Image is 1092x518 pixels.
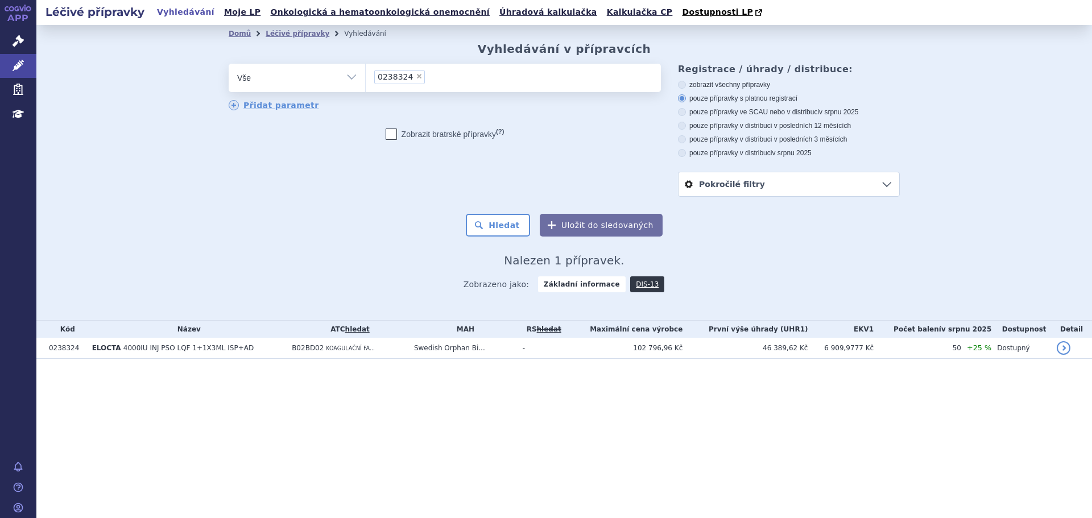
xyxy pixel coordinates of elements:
[874,338,961,359] td: 50
[344,25,401,42] li: Vyhledávání
[267,5,493,20] a: Onkologická a hematoonkologická onemocnění
[1051,321,1092,338] th: Detail
[537,325,561,333] a: vyhledávání neobsahuje žádnou platnou referenční skupinu
[679,172,899,196] a: Pokročilé filtry
[808,338,874,359] td: 6 909,9777 Kč
[266,30,329,38] a: Léčivé přípravky
[678,80,900,89] label: zobrazit všechny přípravky
[517,321,565,338] th: RS
[378,73,413,81] span: 0238324
[679,5,768,20] a: Dostupnosti LP
[229,100,319,110] a: Přidat parametr
[496,5,601,20] a: Úhradová kalkulačka
[92,344,121,352] span: ELOCTA
[540,214,663,237] button: Uložit do sledovaných
[538,276,626,292] strong: Základní informace
[229,30,251,38] a: Domů
[678,94,900,103] label: pouze přípravky s platnou registrací
[345,325,370,333] a: hledat
[496,128,504,135] abbr: (?)
[991,321,1051,338] th: Dostupnost
[466,214,530,237] button: Hledat
[941,325,991,333] span: v srpnu 2025
[428,69,435,84] input: 0238324
[154,5,218,20] a: Vyhledávání
[86,321,287,338] th: Název
[819,108,858,116] span: v srpnu 2025
[221,5,264,20] a: Moje LP
[408,338,517,359] td: Swedish Orphan Bi...
[537,325,561,333] del: hledat
[292,344,324,352] span: B02BD02
[603,5,676,20] a: Kalkulačka CP
[123,344,254,352] span: 4000IU INJ PSO LQF 1+1X3ML ISP+AD
[565,338,683,359] td: 102 796,96 Kč
[1057,341,1070,355] a: detail
[678,107,900,117] label: pouze přípravky ve SCAU nebo v distribuci
[630,276,664,292] a: DIS-13
[326,345,375,351] span: KOAGULAČNÍ FA...
[43,338,86,359] td: 0238324
[678,135,900,144] label: pouze přípravky v distribuci v posledních 3 měsících
[464,276,530,292] span: Zobrazeno jako:
[517,338,565,359] td: -
[565,321,683,338] th: Maximální cena výrobce
[772,149,811,157] span: v srpnu 2025
[874,321,991,338] th: Počet balení
[43,321,86,338] th: Kód
[286,321,408,338] th: ATC
[36,4,154,20] h2: Léčivé přípravky
[678,64,900,74] h3: Registrace / úhrady / distribuce:
[504,254,624,267] span: Nalezen 1 přípravek.
[967,343,991,352] span: +25 %
[678,148,900,158] label: pouze přípravky v distribuci
[682,321,808,338] th: První výše úhrady (UHR1)
[416,73,423,80] span: ×
[682,338,808,359] td: 46 389,62 Kč
[808,321,874,338] th: EKV1
[478,42,651,56] h2: Vyhledávání v přípravcích
[408,321,517,338] th: MAH
[991,338,1051,359] td: Dostupný
[678,121,900,130] label: pouze přípravky v distribuci v posledních 12 měsících
[386,129,504,140] label: Zobrazit bratrské přípravky
[682,7,753,16] span: Dostupnosti LP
